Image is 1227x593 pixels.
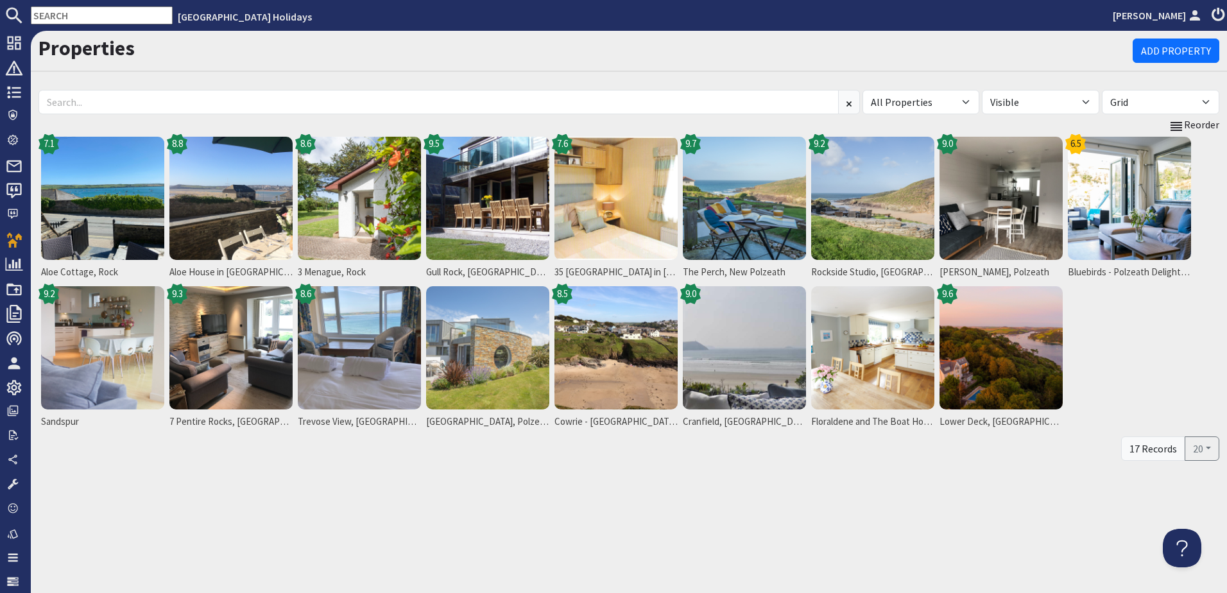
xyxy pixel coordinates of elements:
a: Sandspur9.2 [39,284,167,434]
div: 17 Records [1121,436,1185,461]
iframe: Toggle Customer Support [1163,529,1201,567]
img: Floraldene and The Boat House's icon [811,286,934,409]
span: [GEOGRAPHIC_DATA], Polzeath [426,415,549,429]
span: 7.1 [44,137,55,151]
span: 7 Pentire Rocks, [GEOGRAPHIC_DATA] [169,415,293,429]
span: 9.5 [429,137,440,151]
a: Bluebirds - Polzeath Delightful Renovated 2 Bedroom Cottage next to Beach6.5 [1065,134,1194,284]
img: Aloe House in Central Rock's icon [169,137,293,260]
span: 6.5 [1070,137,1081,151]
a: Cranfield, [GEOGRAPHIC_DATA]9.0 [680,284,809,434]
a: Cowrie - [GEOGRAPHIC_DATA], [GEOGRAPHIC_DATA]8.5 [552,284,680,434]
span: 9.3 [172,287,183,302]
span: Floraldene and The Boat House [811,415,934,429]
a: 35 [GEOGRAPHIC_DATA] in [GEOGRAPHIC_DATA]7.6 [552,134,680,284]
a: [GEOGRAPHIC_DATA], Polzeath [424,284,552,434]
span: 8.5 [557,287,568,302]
span: Cowrie - [GEOGRAPHIC_DATA], [GEOGRAPHIC_DATA] [554,415,678,429]
span: 7.6 [557,137,568,151]
a: Aloe House in [GEOGRAPHIC_DATA]8.8 [167,134,295,284]
span: Sandspur [41,415,164,429]
a: [GEOGRAPHIC_DATA] Holidays [178,10,312,23]
a: Properties [39,35,135,61]
a: Reorder [1169,117,1219,133]
img: 35 Porthilly Beach Holiday Park in Rock's icon [554,137,678,260]
a: Add Property [1133,39,1219,63]
span: Trevose View, [GEOGRAPHIC_DATA] [298,415,421,429]
span: Bluebirds - Polzeath Delightful Renovated 2 Bedroom Cottage next to Beach [1068,265,1191,280]
span: Aloe House in [GEOGRAPHIC_DATA] [169,265,293,280]
span: 9.6 [942,287,953,302]
span: 35 [GEOGRAPHIC_DATA] in [GEOGRAPHIC_DATA] [554,265,678,280]
span: 9.0 [942,137,953,151]
a: Lower Deck, [GEOGRAPHIC_DATA]9.6 [937,284,1065,434]
span: 3 Menague, Rock [298,265,421,280]
span: Lower Deck, [GEOGRAPHIC_DATA] [940,415,1063,429]
span: 9.2 [814,137,825,151]
img: Sandspur's icon [41,286,164,409]
span: 8.6 [300,137,311,151]
span: 9.2 [44,287,55,302]
img: Cranfield, New Polzeath 's icon [683,286,806,409]
span: [PERSON_NAME], Polzeath [940,265,1063,280]
a: The Perch, New Polzeath9.7 [680,134,809,284]
a: Rockside Studio, [GEOGRAPHIC_DATA]9.2 [809,134,937,284]
button: 20 [1185,436,1219,461]
img: 7 Pentire Rocks, New Polzeath's icon [169,286,293,409]
a: Trevose View, [GEOGRAPHIC_DATA]8.6 [295,284,424,434]
input: SEARCH [31,6,173,24]
a: 3 Menague, Rock8.6 [295,134,424,284]
span: Cranfield, [GEOGRAPHIC_DATA] [683,415,806,429]
a: [PERSON_NAME] [1113,8,1204,23]
span: Rockside Studio, [GEOGRAPHIC_DATA] [811,265,934,280]
img: Lower Deck, Salcombe's icon [940,286,1063,409]
span: The Perch, New Polzeath [683,265,806,280]
img: Jupiter House, Polzeath's icon [426,286,549,409]
img: Rockside Studio, New Polzeath's icon [811,137,934,260]
span: Gull Rock, [GEOGRAPHIC_DATA] [426,265,549,280]
span: 8.8 [172,137,183,151]
img: Gull Rock, Central Rock's icon [426,137,549,260]
img: The Perch, New Polzeath's icon [683,137,806,260]
img: Trevose View, New Polzeath's icon [298,286,421,409]
img: Robin, Polzeath's icon [940,137,1063,260]
span: 8.6 [300,287,311,302]
input: Search... [39,90,839,114]
a: [PERSON_NAME], Polzeath9.0 [937,134,1065,284]
a: 7 Pentire Rocks, [GEOGRAPHIC_DATA]9.3 [167,284,295,434]
span: 9.7 [685,137,696,151]
span: 9.0 [685,287,696,302]
img: Cowrie - Seaside Family Beach House, New Polzeath's icon [554,286,678,409]
span: Aloe Cottage, Rock [41,265,164,280]
img: 3 Menague, Rock's icon [298,137,421,260]
img: Aloe Cottage, Rock's icon [41,137,164,260]
a: Aloe Cottage, Rock7.1 [39,134,167,284]
img: Bluebirds - Polzeath Delightful Renovated 2 Bedroom Cottage next to Beach 's icon [1068,137,1191,260]
a: Floraldene and The Boat House [809,284,937,434]
a: Gull Rock, [GEOGRAPHIC_DATA]9.5 [424,134,552,284]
